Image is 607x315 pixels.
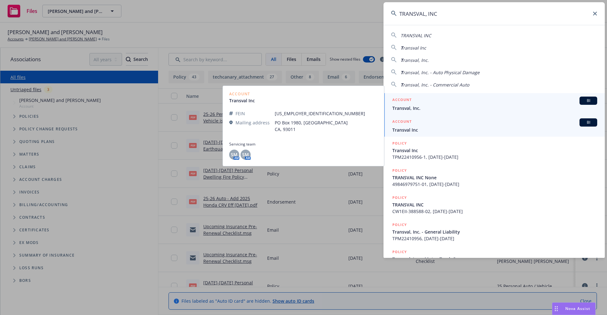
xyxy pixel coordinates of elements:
span: ransval Inc [403,45,426,51]
div: Drag to move [552,303,560,315]
a: POLICYTransval, Inc. - Motor Truck Cargo [383,245,605,272]
a: POLICYTRANSVAL INCCW1EII-388588-02, [DATE]-[DATE] [383,191,605,218]
h5: POLICY [392,222,407,228]
span: TPM22410956, [DATE]-[DATE] [392,235,597,242]
span: T [401,45,403,51]
span: TRANSVAL INC [392,201,597,208]
a: POLICYTransval, Inc. - General LiabilityTPM22410956, [DATE]-[DATE] [383,218,605,245]
span: CW1EII-388588-02, [DATE]-[DATE] [392,208,597,215]
span: T [401,69,403,75]
span: BI [582,98,595,104]
span: ransval, Inc. [403,57,429,63]
span: ransval, Inc. - Commercial Auto [403,82,469,88]
span: Transval Inc [392,147,597,154]
span: ransval, Inc. - Auto Physical Damage [403,69,480,75]
span: T [401,57,403,63]
span: BI [582,120,595,125]
span: Transval, Inc. - General Liability [392,229,597,235]
span: T [401,82,403,88]
button: Nova Assist [552,302,596,315]
h5: POLICY [392,167,407,174]
span: TPM22410956-1, [DATE]-[DATE] [392,154,597,160]
span: 49846979751-01, [DATE]-[DATE] [392,181,597,187]
span: Transval Inc [392,127,597,133]
a: POLICYTRANSVAL INC None49846979751-01, [DATE]-[DATE] [383,164,605,191]
span: Transval, Inc. [392,105,597,111]
span: Transval, Inc. - Motor Truck Cargo [392,256,597,262]
h5: ACCOUNT [392,118,412,126]
h5: POLICY [392,140,407,146]
h5: POLICY [392,249,407,255]
a: ACCOUNTBITransval Inc [383,115,605,137]
a: ACCOUNTBITransval, Inc. [383,93,605,115]
h5: ACCOUNT [392,97,412,104]
a: POLICYTransval IncTPM22410956-1, [DATE]-[DATE] [383,137,605,164]
span: Nova Assist [565,306,590,311]
input: Search... [383,2,605,25]
span: TRANSVAL INC [401,33,431,39]
span: TRANSVAL INC None [392,174,597,181]
h5: POLICY [392,194,407,201]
